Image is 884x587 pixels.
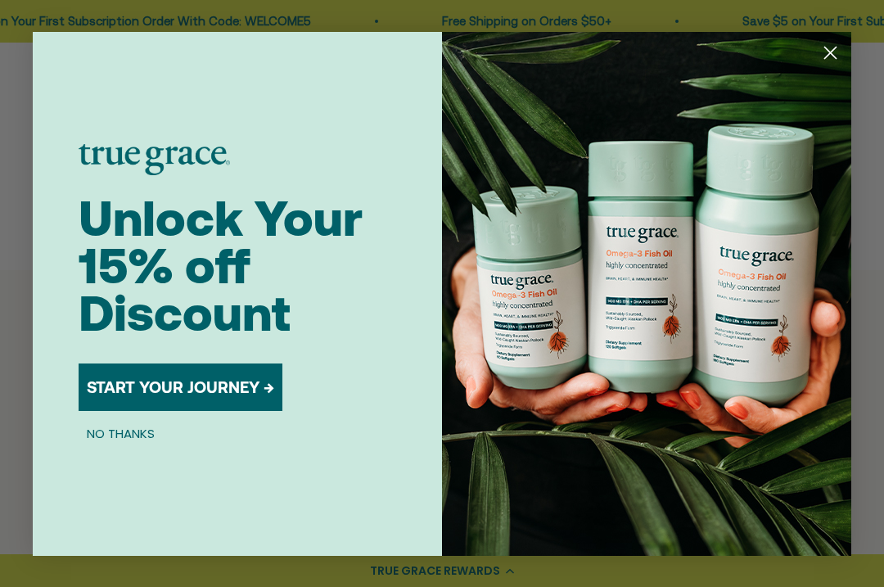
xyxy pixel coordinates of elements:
[79,363,282,411] button: START YOUR JOURNEY →
[79,144,230,175] img: logo placeholder
[442,32,851,556] img: 098727d5-50f8-4f9b-9554-844bb8da1403.jpeg
[816,38,845,67] button: Close dialog
[79,424,163,444] button: NO THANKS
[79,190,363,341] span: Unlock Your 15% off Discount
